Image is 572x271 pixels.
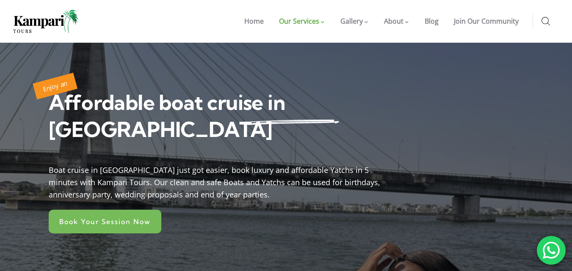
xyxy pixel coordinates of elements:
[340,16,363,26] span: Gallery
[49,90,285,142] span: Affordable boat cruise in [GEOGRAPHIC_DATA]
[49,210,161,233] a: Book Your Session Now
[454,16,519,26] span: Join Our Community
[49,160,387,200] div: Boat cruise in [GEOGRAPHIC_DATA] just got easier, book luxury and affordable Yatchs in 5 minutes ...
[537,236,566,265] div: 'Get
[244,16,264,26] span: Home
[13,10,79,33] img: Home
[42,79,68,93] span: Enjoy an
[279,16,319,26] span: Our Services
[59,218,151,225] span: Book Your Session Now
[384,16,403,26] span: About
[425,16,439,26] span: Blog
